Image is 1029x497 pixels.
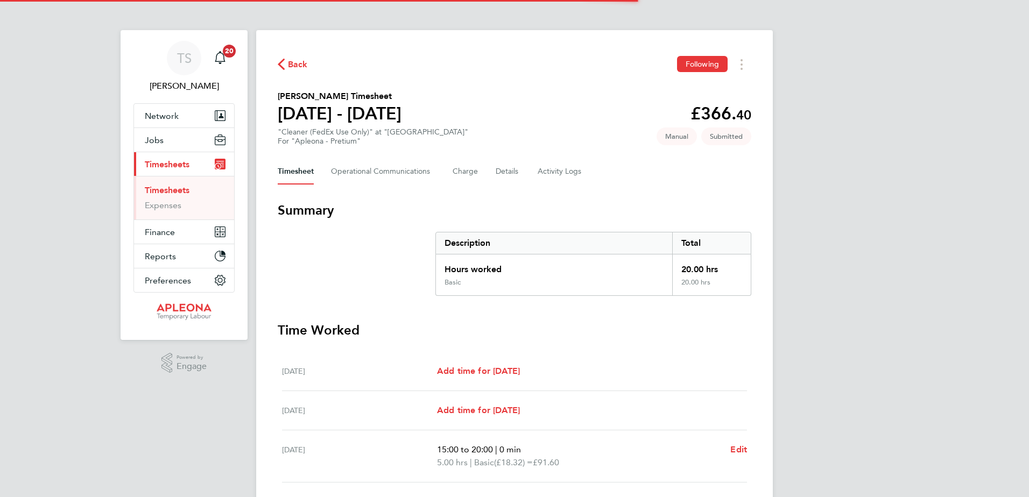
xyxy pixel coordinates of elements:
[282,443,437,469] div: [DATE]
[331,159,435,184] button: Operational Communications
[437,457,468,467] span: 5.00 hrs
[145,275,191,286] span: Preferences
[145,185,189,195] a: Timesheets
[177,51,192,65] span: TS
[736,107,751,123] span: 40
[177,362,207,371] span: Engage
[134,268,234,292] button: Preferences
[278,202,751,219] h3: Summary
[282,365,437,378] div: [DATE]
[672,278,751,295] div: 20.00 hrs
[133,80,235,93] span: Tracy Sellick
[288,58,308,71] span: Back
[701,127,751,145] span: This timesheet is Submitted.
[145,111,179,121] span: Network
[445,278,461,287] div: Basic
[145,227,175,237] span: Finance
[278,127,468,146] div: "Cleaner (FedEx Use Only)" at "[GEOGRAPHIC_DATA]"
[134,104,234,127] button: Network
[121,30,248,340] nav: Main navigation
[495,444,497,455] span: |
[278,103,401,124] h1: [DATE] - [DATE]
[435,232,751,296] div: Summary
[732,56,751,73] button: Timesheets Menu
[177,353,207,362] span: Powered by
[672,254,751,278] div: 20.00 hrs
[278,58,308,71] button: Back
[437,404,520,417] a: Add time for [DATE]
[134,220,234,244] button: Finance
[437,365,520,378] a: Add time for [DATE]
[278,159,314,184] button: Timesheet
[134,128,234,152] button: Jobs
[677,56,728,72] button: Following
[161,353,207,373] a: Powered byEngage
[690,103,751,124] app-decimal: £366.
[145,251,176,261] span: Reports
[730,444,747,455] span: Edit
[133,303,235,321] a: Go to home page
[134,152,234,176] button: Timesheets
[686,59,719,69] span: Following
[453,159,478,184] button: Charge
[282,404,437,417] div: [DATE]
[437,366,520,376] span: Add time for [DATE]
[278,90,401,103] h2: [PERSON_NAME] Timesheet
[730,443,747,456] a: Edit
[145,135,164,145] span: Jobs
[436,232,672,254] div: Description
[278,137,468,146] div: For "Apleona - Pretium"
[133,41,235,93] a: TS[PERSON_NAME]
[278,322,751,339] h3: Time Worked
[223,45,236,58] span: 20
[494,457,533,467] span: (£18.32) =
[436,254,672,278] div: Hours worked
[437,405,520,415] span: Add time for [DATE]
[209,41,231,75] a: 20
[145,200,181,210] a: Expenses
[437,444,493,455] span: 15:00 to 20:00
[145,159,189,169] span: Timesheets
[134,176,234,219] div: Timesheets
[134,244,234,268] button: Reports
[157,303,212,321] img: apleona-logo-retina.png
[538,159,583,184] button: Activity Logs
[533,457,559,467] span: £91.60
[657,127,697,145] span: This timesheet was manually created.
[499,444,521,455] span: 0 min
[474,456,494,469] span: Basic
[496,159,520,184] button: Details
[470,457,472,467] span: |
[672,232,751,254] div: Total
